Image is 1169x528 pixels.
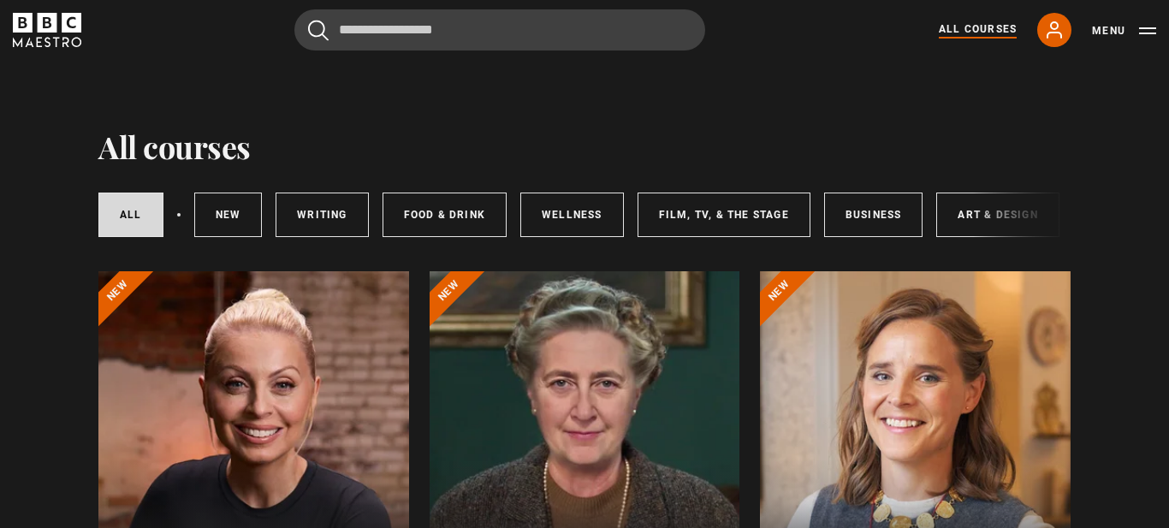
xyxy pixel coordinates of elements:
a: Art & Design [936,193,1059,237]
svg: BBC Maestro [13,13,81,47]
button: Toggle navigation [1092,22,1156,39]
a: Film, TV, & The Stage [638,193,810,237]
a: Business [824,193,923,237]
a: New [194,193,263,237]
h1: All courses [98,128,251,164]
a: All [98,193,163,237]
a: Wellness [520,193,624,237]
input: Search [294,9,705,50]
a: Food & Drink [383,193,507,237]
button: Submit the search query [308,20,329,41]
a: All Courses [939,21,1017,39]
a: Writing [276,193,368,237]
